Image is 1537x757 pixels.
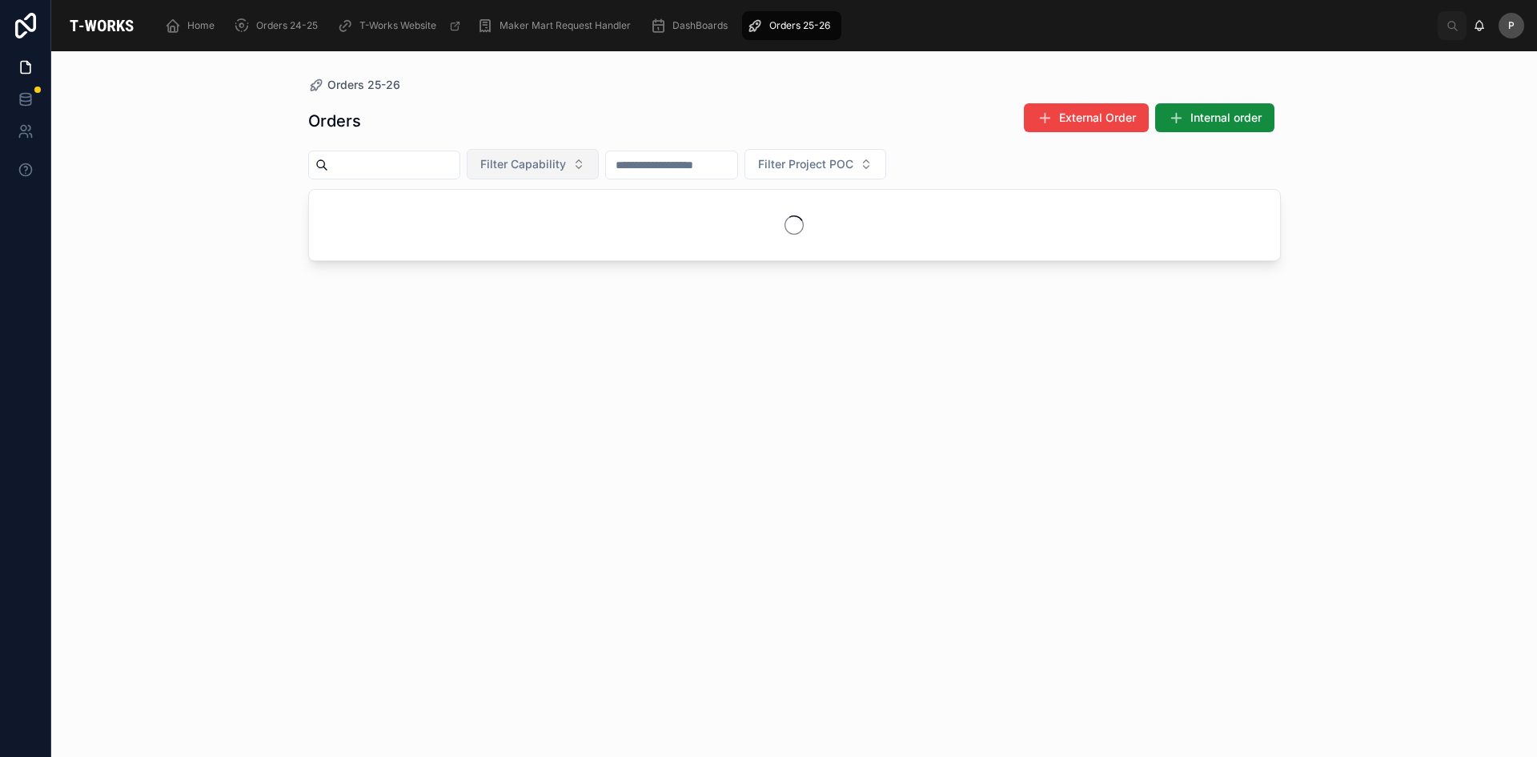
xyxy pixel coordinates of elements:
span: T-Works Website [359,19,436,32]
a: Orders 25-26 [742,11,841,40]
a: T-Works Website [332,11,469,40]
span: External Order [1059,110,1136,126]
button: Internal order [1155,103,1274,132]
span: Orders 25-26 [327,77,400,93]
a: Maker Mart Request Handler [472,11,642,40]
span: Orders 24-25 [256,19,318,32]
span: Maker Mart Request Handler [500,19,631,32]
h1: Orders [308,110,361,132]
button: Select Button [744,149,886,179]
a: Orders 24-25 [229,11,329,40]
img: App logo [64,13,139,38]
button: Select Button [467,149,599,179]
span: Filter Capability [480,156,566,172]
span: Home [187,19,215,32]
a: DashBoards [645,11,739,40]
span: Filter Project POC [758,156,853,172]
span: Orders 25-26 [769,19,830,32]
a: Orders 25-26 [308,77,400,93]
span: DashBoards [672,19,728,32]
span: Internal order [1190,110,1262,126]
button: External Order [1024,103,1149,132]
a: Home [160,11,226,40]
div: scrollable content [152,8,1438,43]
span: P [1508,19,1515,32]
